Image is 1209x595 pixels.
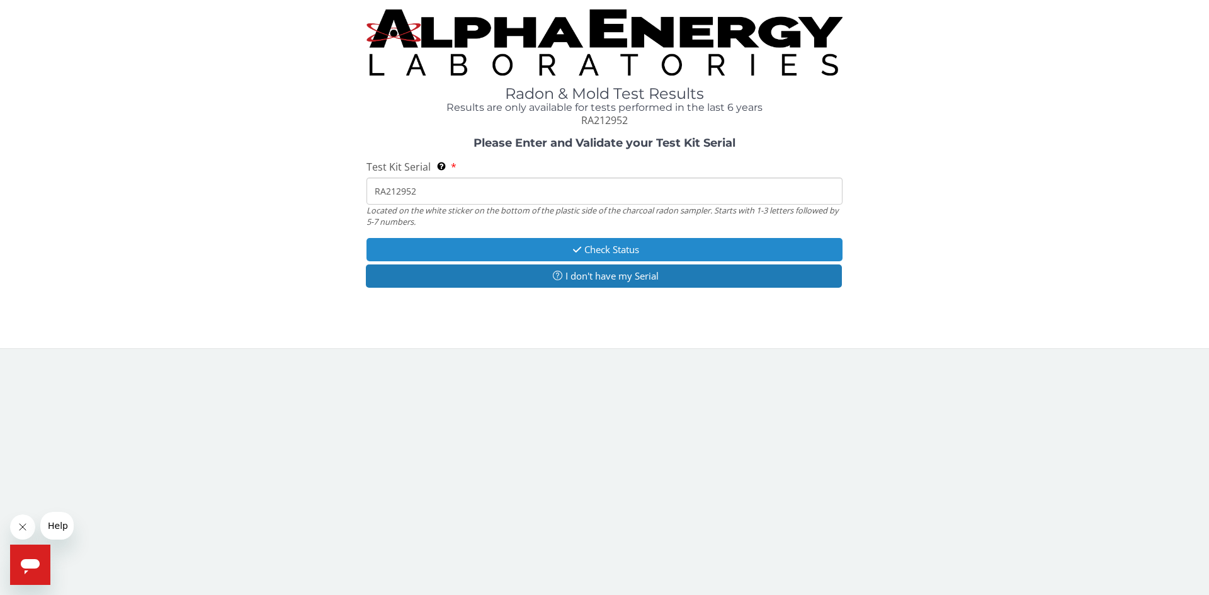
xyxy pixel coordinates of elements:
span: Test Kit Serial [366,160,431,174]
button: I don't have my Serial [366,264,842,288]
button: Check Status [366,238,843,261]
span: RA212952 [581,113,628,127]
h4: Results are only available for tests performed in the last 6 years [366,102,843,113]
div: Located on the white sticker on the bottom of the plastic side of the charcoal radon sampler. Sta... [366,205,843,228]
strong: Please Enter and Validate your Test Kit Serial [474,136,735,150]
iframe: Message from company [40,512,74,540]
img: TightCrop.jpg [366,9,843,76]
iframe: Close message [10,514,35,540]
iframe: Button to launch messaging window [10,545,50,585]
h1: Radon & Mold Test Results [366,86,843,102]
